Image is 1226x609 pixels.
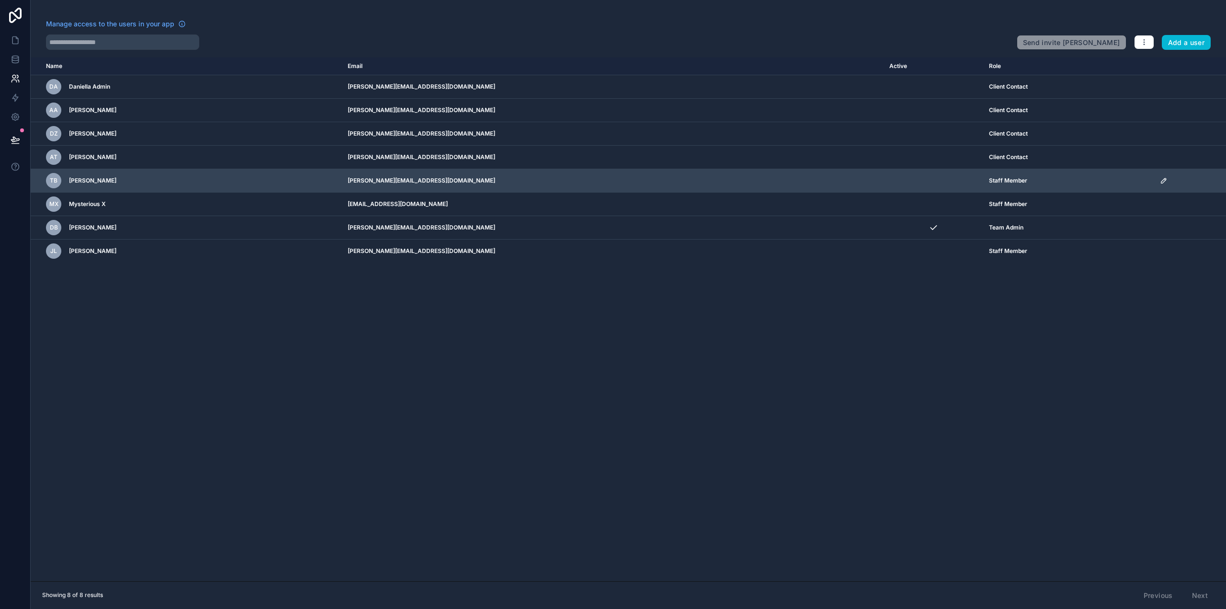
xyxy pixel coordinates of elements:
[342,240,884,263] td: [PERSON_NAME][EMAIL_ADDRESS][DOMAIN_NAME]
[989,106,1028,114] span: Client Contact
[989,247,1027,255] span: Staff Member
[989,224,1023,231] span: Team Admin
[50,177,57,184] span: TB
[342,193,884,216] td: [EMAIL_ADDRESS][DOMAIN_NAME]
[50,224,58,231] span: DB
[342,122,884,146] td: [PERSON_NAME][EMAIL_ADDRESS][DOMAIN_NAME]
[69,130,116,138] span: [PERSON_NAME]
[42,591,103,599] span: Showing 8 of 8 results
[69,224,116,231] span: [PERSON_NAME]
[989,153,1028,161] span: Client Contact
[989,83,1028,91] span: Client Contact
[46,19,186,29] a: Manage access to the users in your app
[983,57,1155,75] th: Role
[46,19,174,29] span: Manage access to the users in your app
[69,153,116,161] span: [PERSON_NAME]
[49,106,58,114] span: AA
[50,153,57,161] span: AT
[69,200,106,208] span: Mysterious X
[989,130,1028,138] span: Client Contact
[69,247,116,255] span: [PERSON_NAME]
[342,57,884,75] th: Email
[989,177,1027,184] span: Staff Member
[31,57,342,75] th: Name
[342,169,884,193] td: [PERSON_NAME][EMAIL_ADDRESS][DOMAIN_NAME]
[50,130,58,138] span: DZ
[342,216,884,240] td: [PERSON_NAME][EMAIL_ADDRESS][DOMAIN_NAME]
[1162,35,1211,50] button: Add a user
[69,177,116,184] span: [PERSON_NAME]
[31,57,1226,581] div: scrollable content
[342,99,884,122] td: [PERSON_NAME][EMAIL_ADDRESS][DOMAIN_NAME]
[342,75,884,99] td: [PERSON_NAME][EMAIL_ADDRESS][DOMAIN_NAME]
[884,57,983,75] th: Active
[50,247,57,255] span: JL
[69,83,110,91] span: Daniella Admin
[342,146,884,169] td: [PERSON_NAME][EMAIL_ADDRESS][DOMAIN_NAME]
[49,200,58,208] span: MX
[49,83,58,91] span: DA
[69,106,116,114] span: [PERSON_NAME]
[989,200,1027,208] span: Staff Member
